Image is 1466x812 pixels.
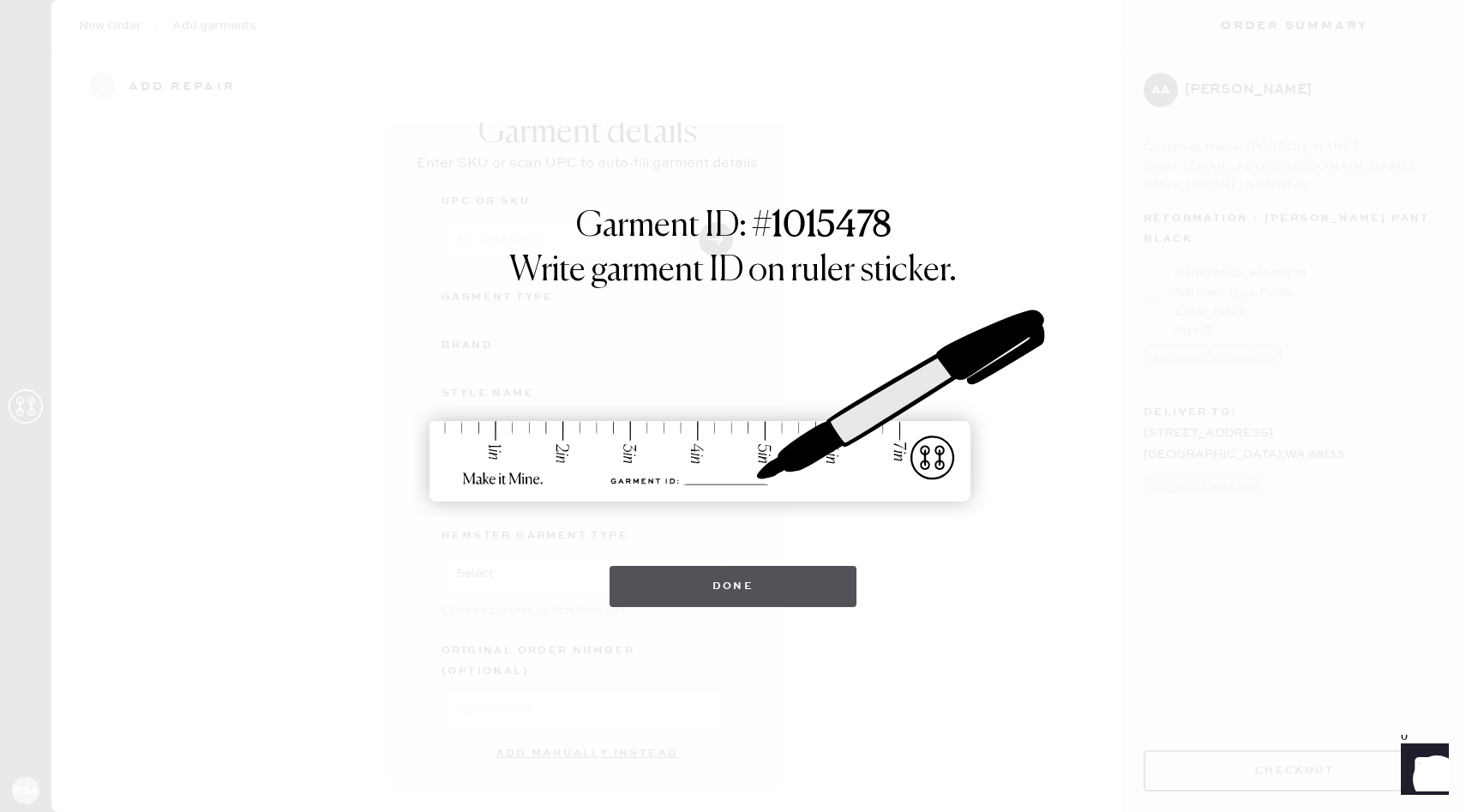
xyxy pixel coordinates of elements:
[610,566,857,607] button: Done
[576,206,891,250] h1: Garment ID: #
[412,266,1054,549] img: ruler-sticker-sharpie.svg
[772,209,891,244] strong: 1015478
[1385,735,1458,809] iframe: Front Chat
[509,250,957,292] h1: Write garment ID on ruler sticker.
